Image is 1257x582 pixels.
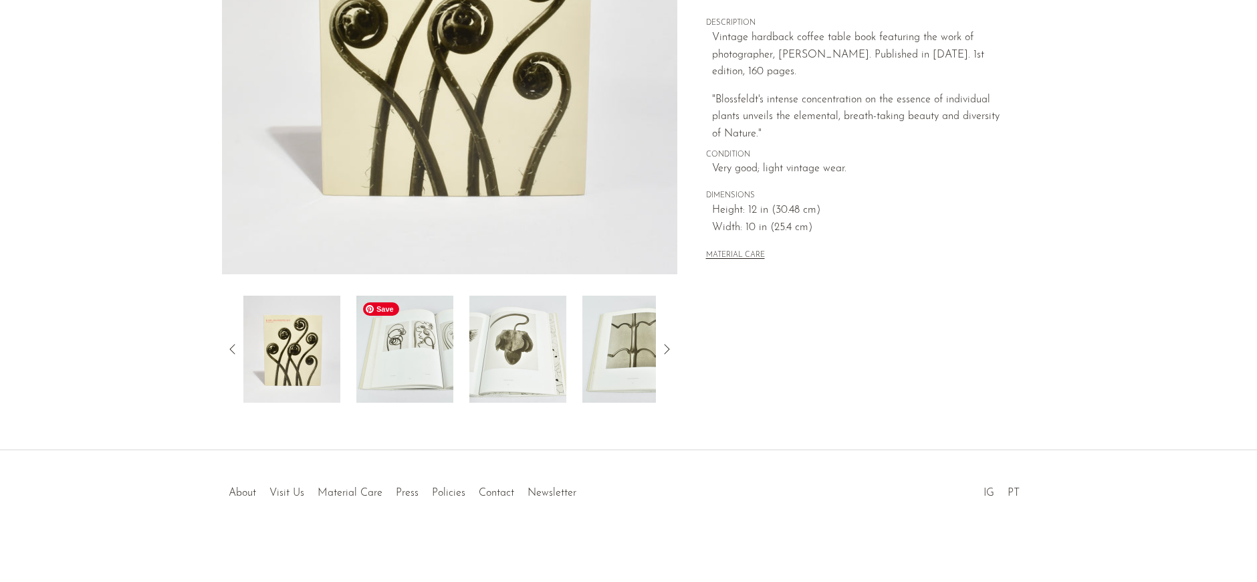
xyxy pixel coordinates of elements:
a: PT [1008,488,1020,498]
img: Karl Blossfeldt: Photography [356,296,453,403]
p: Vintage hardback coffee table book featuring the work of photographer, [PERSON_NAME]. Published i... [712,29,1007,81]
a: Press [396,488,419,498]
a: Material Care [318,488,382,498]
span: DIMENSIONS [706,190,1007,202]
span: DESCRIPTION [706,17,1007,29]
p: "Blossfeldt's intense concentration on the essence of individual plants unveils the elemental, br... [712,92,1007,143]
ul: Quick links [222,477,583,502]
a: About [229,488,256,498]
span: CONDITION [706,149,1007,161]
span: Very good; light vintage wear. [712,161,1007,178]
a: Contact [479,488,514,498]
ul: Social Medias [977,477,1026,502]
button: MATERIAL CARE [706,251,765,261]
img: Karl Blossfeldt: Photography [582,296,679,403]
span: Save [363,302,399,316]
a: Visit Us [269,488,304,498]
a: IG [984,488,994,498]
span: Height: 12 in (30.48 cm) [712,202,1007,219]
img: Karl Blossfeldt: Photography [469,296,566,403]
a: Policies [432,488,465,498]
img: Karl Blossfeldt: Photography [243,296,340,403]
span: Width: 10 in (25.4 cm) [712,219,1007,237]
